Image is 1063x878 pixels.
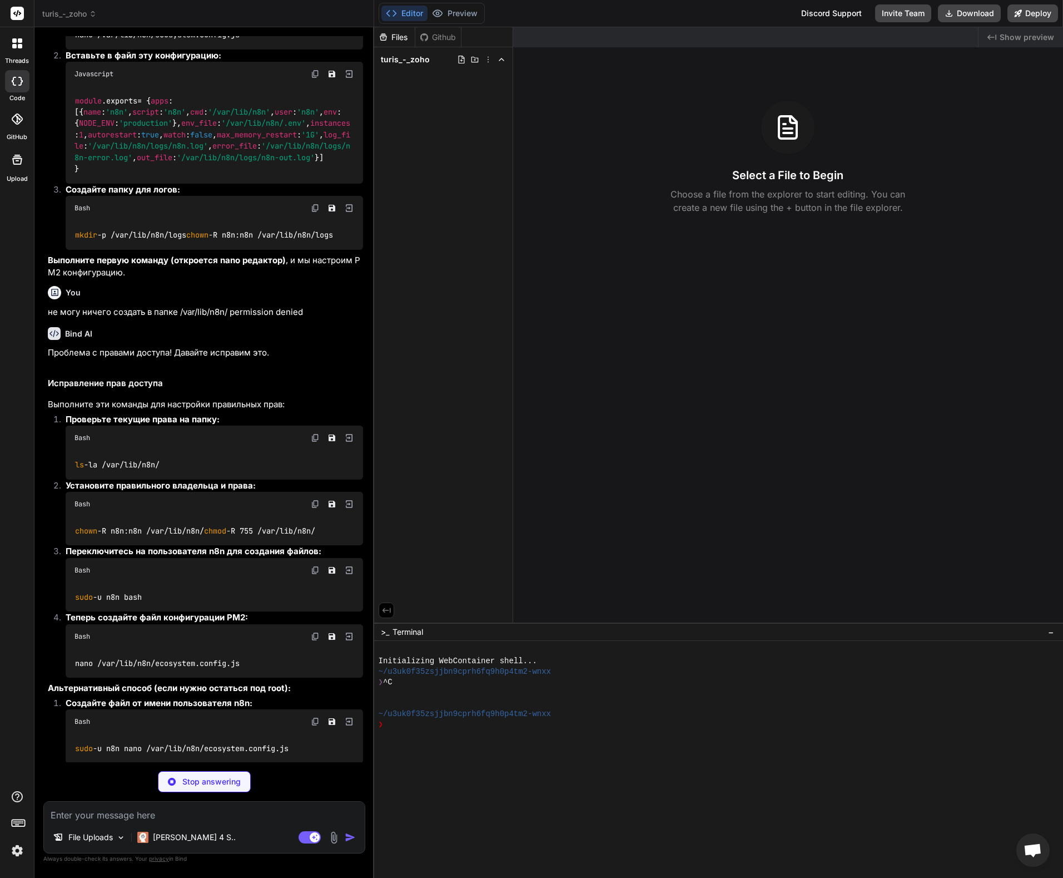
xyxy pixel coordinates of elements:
[186,230,208,240] span: chown
[79,130,83,140] span: 1
[42,8,97,19] span: turis_-_zoho
[74,459,161,471] code: -la /var/lib/n8n/
[75,230,97,240] span: mkdir
[324,496,340,512] button: Save file
[153,832,236,843] p: [PERSON_NAME] 4 S..
[75,743,93,753] span: sudo
[344,632,354,642] img: Open in Browser
[301,130,319,140] span: '1G'
[119,119,172,129] span: 'production'
[43,854,365,864] p: Always double-check its answers. Your in Bind
[8,841,27,860] img: settings
[379,709,551,719] span: ~/u3uk0f35zsjjbn9cprh6fq9h0p4tm2-wnxx
[344,433,354,443] img: Open in Browser
[415,32,461,43] div: Github
[74,433,90,442] span: Bash
[1000,32,1054,43] span: Show preview
[66,414,220,425] strong: Проверьте текущие права на папку:
[311,632,320,641] img: copy
[74,229,334,241] code: -p /var/lib/n8n/logs -R n8n:n8n /var/lib/n8n/logs
[74,29,241,41] code: nano /var/lib/n8n/ecosystem.config.js
[1048,627,1054,638] span: −
[344,565,354,575] img: Open in Browser
[344,203,354,213] img: Open in Browser
[88,130,137,140] span: autorestart
[275,107,292,117] span: user
[66,546,321,556] strong: Переключитесь на пользователя n8n для создания файлов:
[1046,623,1056,641] button: −
[106,107,128,117] span: 'n8n'
[65,328,92,339] h6: Bind AI
[379,656,537,667] span: Initializing WebContainer shell...
[74,591,143,603] code: -u n8n bash
[74,95,350,175] code: . = { : [{ : , : , : , : , : { : }, : , : , : , : , : , : , : , : }] }
[9,93,25,103] label: code
[7,174,28,184] label: Upload
[310,119,350,129] span: instances
[345,832,356,843] img: icon
[221,119,306,129] span: '/var/lib/n8n/.env'
[88,141,208,151] span: '/var/lib/n8n/logs/n8n.log'
[324,430,340,446] button: Save file
[190,130,212,140] span: false
[311,204,320,213] img: copy
[83,107,101,117] span: name
[311,566,320,575] img: copy
[74,658,241,669] code: nano /var/lib/n8n/ecosystem.config.js
[324,714,340,729] button: Save file
[106,96,137,106] span: exports
[66,287,81,298] h6: You
[48,254,363,279] p: , и мы настроим PM2 конфигурацию.
[137,832,148,843] img: Claude 4 Sonnet
[324,107,337,117] span: env
[297,107,319,117] span: 'n8n'
[324,66,340,82] button: Save file
[311,500,320,509] img: copy
[177,152,315,162] span: '/var/lib/n8n/logs/n8n-out.log'
[663,188,912,214] p: Choose a file from the explorer to start editing. You can create a new file using the + button in...
[217,130,297,140] span: max_memory_restart
[190,107,203,117] span: cwd
[66,612,248,623] strong: Теперь создайте файл конфигурации PM2:
[116,833,126,842] img: Pick Models
[137,152,172,162] span: out_file
[204,526,226,536] span: chmod
[379,677,383,688] span: ❯
[327,831,340,844] img: attachment
[66,184,180,195] strong: Создайте папку для логов:
[208,107,270,117] span: '/var/lib/n8n'
[163,130,186,140] span: watch
[344,69,354,79] img: Open in Browser
[66,698,252,708] strong: Создайте файл от имени пользователя n8n:
[68,832,113,843] p: File Uploads
[1016,833,1050,867] div: Open chat
[75,526,97,536] span: chown
[74,204,90,213] span: Bash
[151,96,168,106] span: apps
[74,130,350,151] span: log_file
[48,347,363,359] p: Проблема с правами доступа! Давайте исправим это.
[74,632,90,641] span: Bash
[381,54,430,65] span: turis_-_zoho
[381,627,389,638] span: >_
[74,717,90,726] span: Bash
[938,4,1001,22] button: Download
[141,130,159,140] span: true
[74,743,290,754] code: -u n8n nano /var/lib/n8n/ecosystem.config.js
[794,4,868,22] div: Discord Support
[344,499,354,509] img: Open in Browser
[428,6,482,21] button: Preview
[383,677,393,688] span: ^C
[182,776,241,787] p: Stop answering
[393,627,423,638] span: Terminal
[48,377,363,390] h2: Исправление прав доступа
[324,629,340,644] button: Save file
[311,717,320,726] img: copy
[48,255,286,265] strong: Выполните первую команду (откроется nano редактор)
[75,96,102,106] span: module
[48,306,363,319] p: не могу ничего создать в папке /var/lib/n8n/ permission denied
[66,50,221,61] strong: Вставьте в файл эту конфигурацию:
[48,398,363,411] p: Выполните эти команды для настройки правильных прав:
[5,56,29,66] label: threads
[324,200,340,216] button: Save file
